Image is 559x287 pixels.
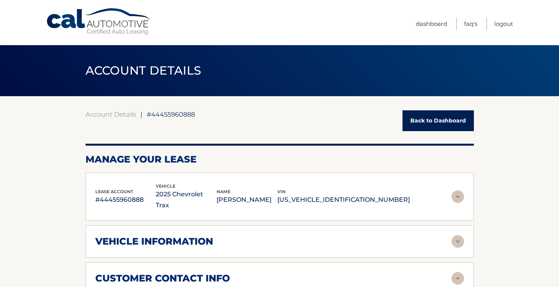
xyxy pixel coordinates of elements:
h2: vehicle information [95,236,213,247]
p: #44455960888 [95,194,156,205]
span: | [140,110,142,118]
h2: Manage Your Lease [86,154,474,165]
a: Dashboard [416,17,447,30]
span: name [217,189,230,194]
h2: customer contact info [95,272,230,284]
span: ACCOUNT DETAILS [86,63,202,78]
p: 2025 Chevrolet Trax [156,189,217,211]
img: accordion-rest.svg [452,272,464,285]
a: Back to Dashboard [402,110,474,131]
img: accordion-rest.svg [452,190,464,203]
span: #44455960888 [147,110,195,118]
span: vin [277,189,286,194]
a: FAQ's [464,17,477,30]
span: lease account [95,189,133,194]
img: accordion-rest.svg [452,235,464,248]
a: Account Details [86,110,136,118]
p: [PERSON_NAME] [217,194,277,205]
a: Cal Automotive [46,8,152,36]
span: vehicle [156,183,175,189]
p: [US_VEHICLE_IDENTIFICATION_NUMBER] [277,194,410,205]
a: Logout [494,17,513,30]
